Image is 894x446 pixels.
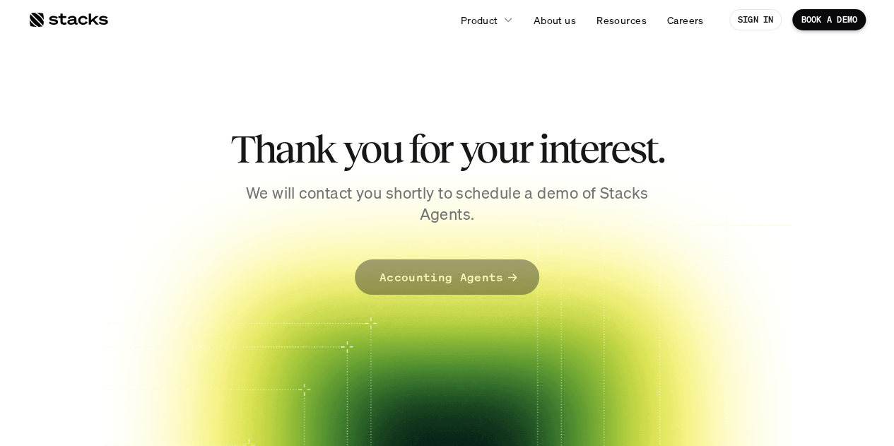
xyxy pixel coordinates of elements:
[659,7,712,33] a: Careers
[667,13,704,28] p: Careers
[801,15,857,25] p: BOOK A DEMO
[380,267,503,288] p: Accounting Agents
[228,182,666,226] p: We will contact you shortly to schedule a demo of Stacks Agents.
[461,13,498,28] p: Product
[200,127,695,171] h2: Thank you for your interest.
[738,15,774,25] p: SIGN IN
[534,13,576,28] p: About us
[588,7,655,33] a: Resources
[729,9,782,30] a: SIGN IN
[596,13,647,28] p: Resources
[355,259,539,295] a: Accounting Agents
[525,7,584,33] a: About us
[792,9,866,30] a: BOOK A DEMO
